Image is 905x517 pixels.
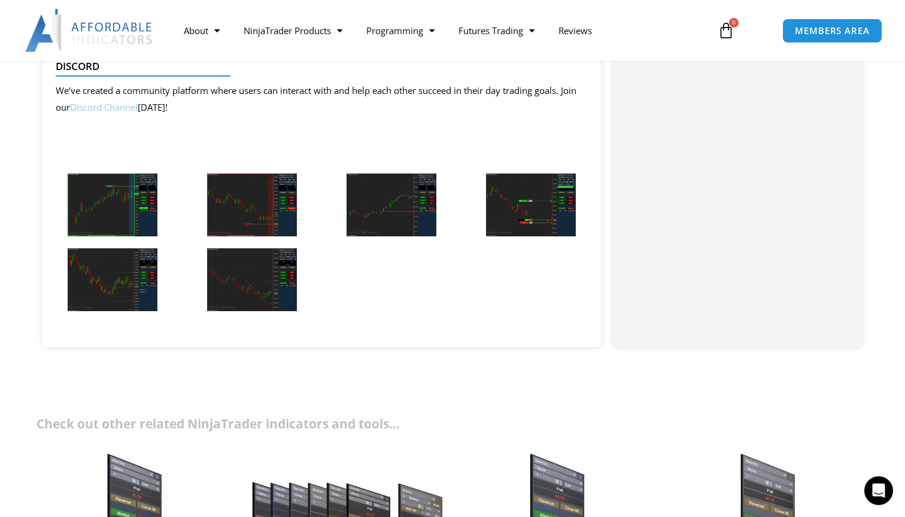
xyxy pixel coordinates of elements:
a: Programming [354,17,447,44]
span: MEMBERS AREA [795,26,870,35]
img: Essential Chart Trader Tools - ES 10 Range | Affordable Indicators – NinjaTrader [207,174,297,236]
a: Reviews [546,17,604,44]
span: 0 [729,18,739,28]
a: 0 [700,13,752,48]
img: Essential Chart Trader Tools - NQ 20 Renko | Affordable Indicators – NinjaTrader [207,248,297,311]
img: Essential Chart Trader Tools - CL 5000 Volume | Affordable Indicators – NinjaTrader [347,174,436,236]
nav: Menu [172,17,706,44]
a: NinjaTrader Products [232,17,354,44]
a: MEMBERS AREA [782,19,882,43]
img: Essential Chart Trader Tools - CL 2 Minute | Affordable Indicators – NinjaTrader [68,174,157,236]
a: About [172,17,232,44]
img: LogoAI | Affordable Indicators – NinjaTrader [25,9,154,52]
span: We’ve created a community platform where users can interact with and help each other succeed in t... [56,84,576,113]
div: Open Intercom Messenger [864,476,893,505]
a: Futures Trading [447,17,546,44]
a: Discord Channel [70,101,138,113]
h2: Check out other related NinjaTrader indicators and tools... [37,416,868,432]
h4: Discord [56,60,578,72]
img: Essential Chart Trader Tools - ES 5 Minute | Affordable Indicators – NinjaTrader [486,174,576,236]
img: Essential Chart Trader Tools - NQ 1 Minute | Affordable Indicators – NinjaTrader [68,248,157,311]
